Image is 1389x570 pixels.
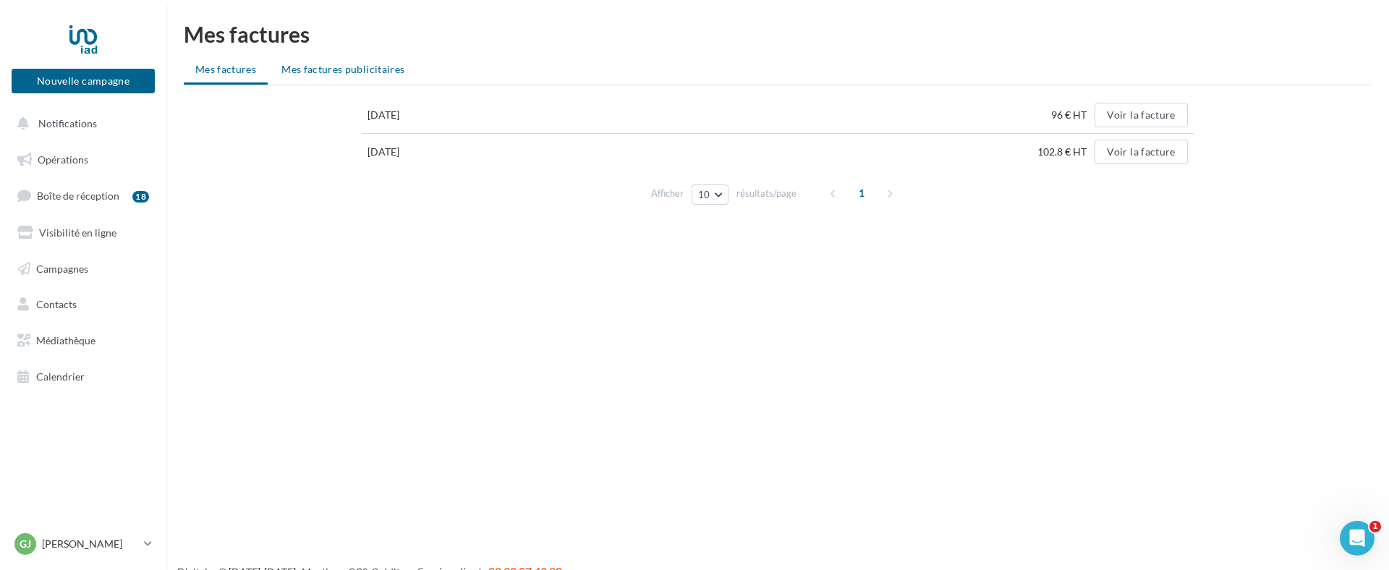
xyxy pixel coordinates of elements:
a: Médiathèque [9,326,158,356]
span: 1 [850,182,873,205]
button: Voir la facture [1095,103,1187,127]
span: Visibilité en ligne [39,226,116,239]
a: Campagnes [9,254,158,284]
a: Visibilité en ligne [9,218,158,248]
span: 1 [1369,521,1381,532]
iframe: Intercom live chat [1340,521,1375,556]
img: tab_keywords_by_traffic_grey.svg [166,84,178,95]
a: GJ [PERSON_NAME] [12,530,155,558]
a: Contacts [9,289,158,320]
p: [PERSON_NAME] [42,537,138,551]
button: 10 [692,184,729,205]
span: 102.8 € HT [1037,145,1092,158]
button: Notifications [9,109,152,139]
span: Boîte de réception [37,190,119,202]
a: Boîte de réception18 [9,180,158,211]
span: Opérations [38,153,88,166]
div: Domaine: [DOMAIN_NAME] [38,38,163,49]
div: v 4.0.25 [41,23,71,35]
span: Campagnes [36,262,88,274]
span: résultats/page [736,187,797,200]
span: Contacts [36,298,77,310]
span: Mes factures publicitaires [281,63,404,75]
h1: Mes factures [184,23,1372,45]
div: Mots-clés [182,85,218,95]
td: [DATE] [362,134,524,171]
button: Voir la facture [1095,140,1187,164]
div: 18 [132,191,149,203]
img: logo_orange.svg [23,23,35,35]
a: Opérations [9,145,158,175]
a: Calendrier [9,362,158,392]
button: Nouvelle campagne [12,69,155,93]
span: Notifications [38,117,97,129]
td: [DATE] [362,97,524,134]
img: tab_domain_overview_orange.svg [60,84,72,95]
img: website_grey.svg [23,38,35,49]
span: 10 [698,189,710,200]
span: Calendrier [36,370,85,383]
span: Afficher [651,187,684,200]
span: 96 € HT [1051,109,1092,121]
span: GJ [20,537,31,551]
span: Médiathèque [36,334,95,346]
div: Domaine [76,85,111,95]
